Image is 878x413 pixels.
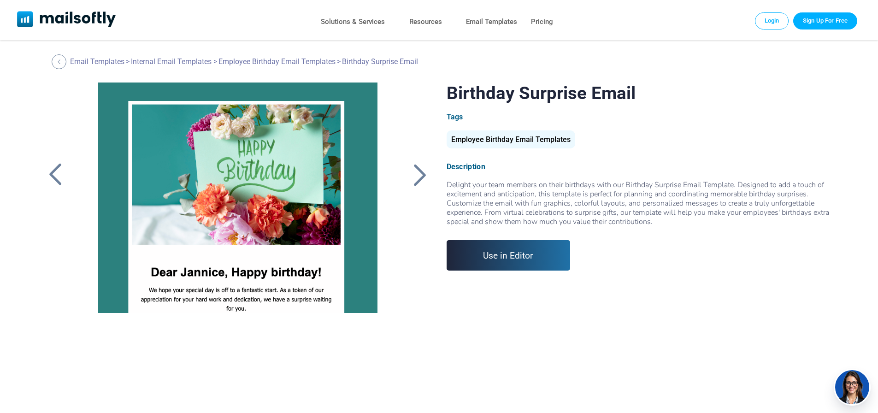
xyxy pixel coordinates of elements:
[447,139,575,143] a: Employee Birthday Email Templates
[447,130,575,148] div: Employee Birthday Email Templates
[447,240,571,271] a: Use in Editor
[466,15,517,29] a: Email Templates
[52,54,69,69] a: Back
[409,163,432,187] a: Back
[82,83,393,313] a: Birthday Surprise Email
[409,15,442,29] a: Resources
[793,12,857,29] a: Trial
[131,57,212,66] a: Internal Email Templates
[755,12,789,29] a: Login
[17,11,116,29] a: Mailsoftly
[447,112,834,121] div: Tags
[447,180,834,226] div: Delight your team members on their birthdays with our Birthday Surprise Email Template. Designed ...
[447,83,834,103] h1: Birthday Surprise Email
[531,15,553,29] a: Pricing
[447,162,834,171] div: Description
[321,15,385,29] a: Solutions & Services
[70,57,124,66] a: Email Templates
[218,57,336,66] a: Employee Birthday Email Templates
[44,163,67,187] a: Back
